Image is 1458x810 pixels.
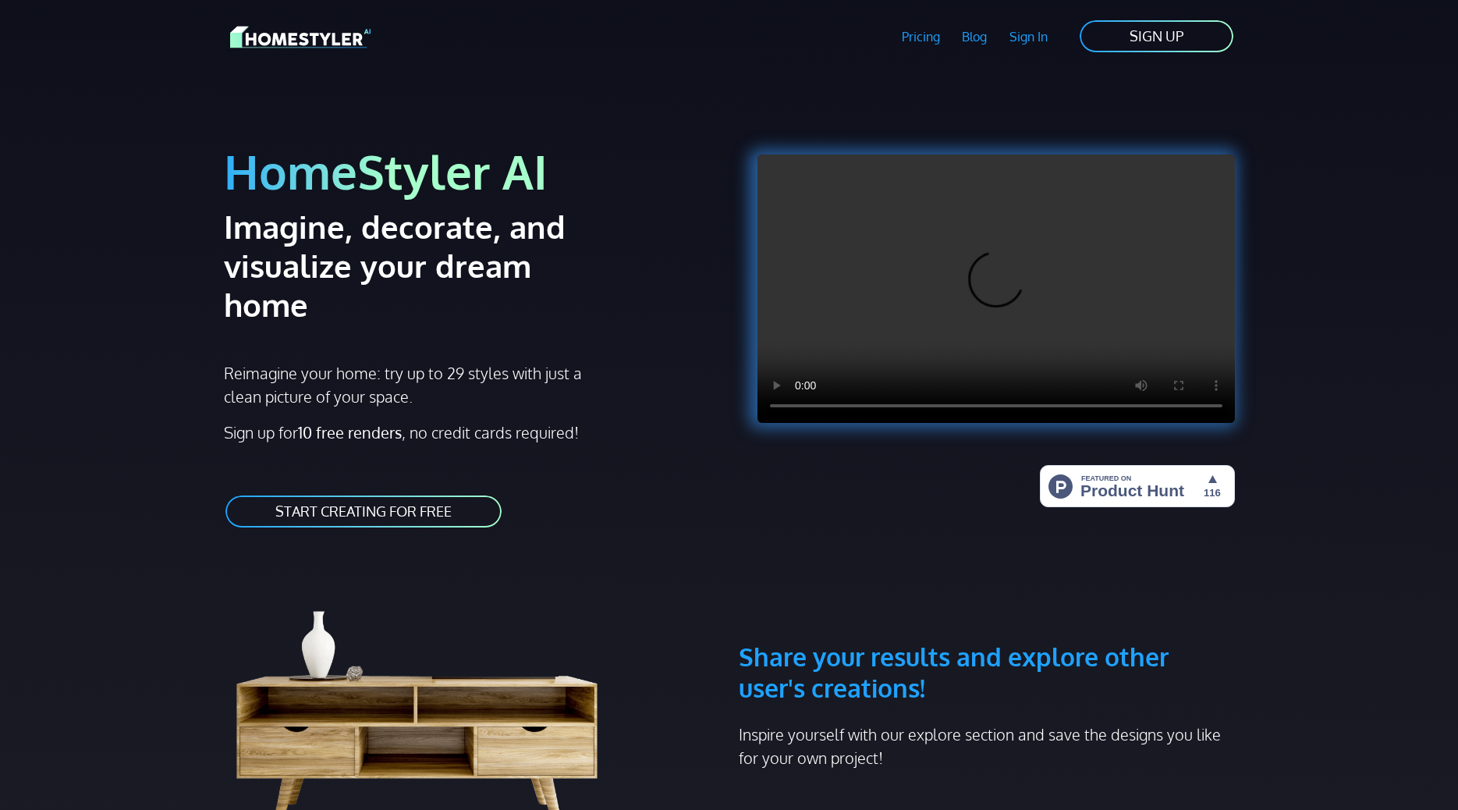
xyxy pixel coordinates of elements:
[224,361,596,408] p: Reimagine your home: try up to 29 styles with just a clean picture of your space.
[739,723,1235,769] p: Inspire yourself with our explore section and save the designs you like for your own project!
[890,19,951,55] a: Pricing
[298,422,402,442] strong: 10 free renders
[739,567,1235,704] h3: Share your results and explore other user's creations!
[1040,465,1235,507] img: HomeStyler AI - Interior Design Made Easy: One Click to Your Dream Home | Product Hunt
[999,19,1059,55] a: Sign In
[1078,19,1235,54] a: SIGN UP
[224,142,720,201] h1: HomeStyler AI
[224,421,720,444] p: Sign up for , no credit cards required!
[224,207,621,324] h2: Imagine, decorate, and visualize your dream home
[230,23,371,51] img: HomeStyler AI logo
[224,494,503,529] a: START CREATING FOR FREE
[951,19,999,55] a: Blog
